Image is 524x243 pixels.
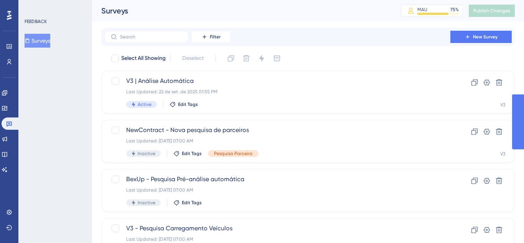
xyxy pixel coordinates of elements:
[473,34,498,40] span: New Survey
[126,224,428,233] span: V3 - Pesquisa Carregamento Veículos
[126,138,428,144] div: Last Updated: [DATE] 07:00 AM
[500,151,505,157] div: V3
[175,51,211,65] button: Deselect
[126,76,428,86] span: V3 | Análise Automática
[120,34,182,40] input: Search
[500,102,505,108] div: V3
[473,8,510,14] span: Publish Changes
[25,18,47,25] div: FEEDBACK
[192,31,230,43] button: Filter
[182,200,202,206] span: Edit Tags
[182,54,204,63] span: Deselect
[138,200,155,206] span: Inactive
[450,31,512,43] button: New Survey
[173,200,202,206] button: Edit Tags
[492,213,515,236] iframe: UserGuiding AI Assistant Launcher
[182,150,202,157] span: Edit Tags
[214,150,252,157] span: Pesquisa Parceiro
[126,187,428,193] div: Last Updated: [DATE] 07:00 AM
[126,126,428,135] span: NewContract - Nova pesquisa de parceiros
[210,34,221,40] span: Filter
[469,5,515,17] button: Publish Changes
[417,7,427,13] div: MAU
[138,150,155,157] span: Inactive
[101,5,382,16] div: Surveys
[126,236,428,242] div: Last Updated: [DATE] 07:00 AM
[173,150,202,157] button: Edit Tags
[178,101,198,107] span: Edit Tags
[126,89,428,95] div: Last Updated: 22 de set. de 2025 01:55 PM
[170,101,198,107] button: Edit Tags
[450,7,459,13] div: 75 %
[126,175,428,184] span: BexUp - Pesquisa Pré-análise automática
[121,54,166,63] span: Select All Showing
[25,34,50,48] button: Surveys
[138,101,152,107] span: Active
